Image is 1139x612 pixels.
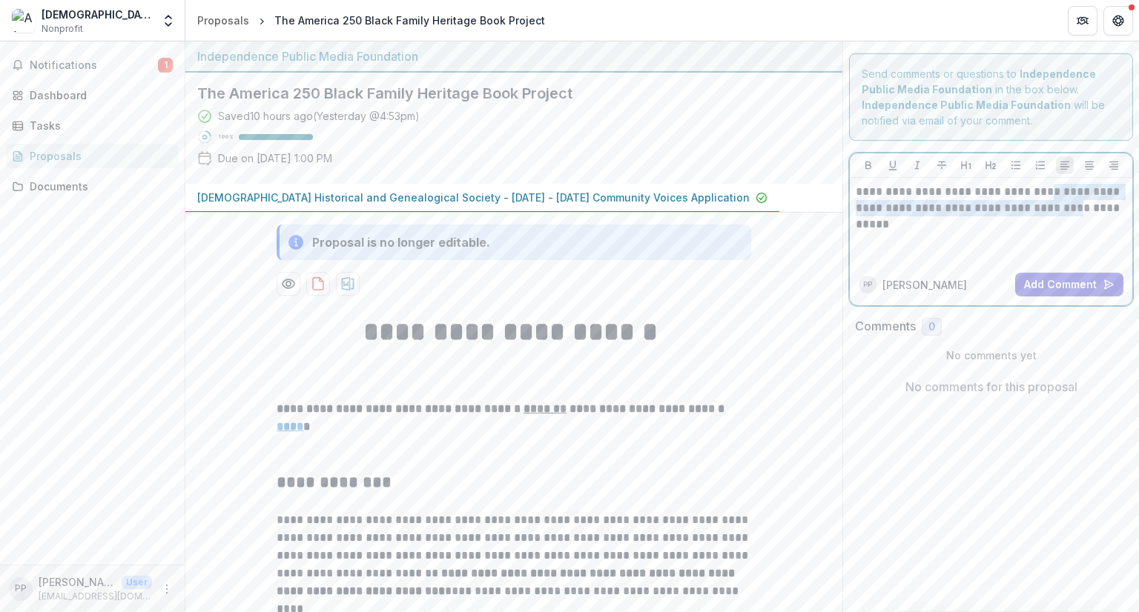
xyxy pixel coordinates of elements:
img: Afro-American Historical and Genealogical Society [12,9,36,33]
button: Open entity switcher [158,6,179,36]
div: Proposals [30,148,167,164]
p: No comments yet [855,347,1127,363]
button: Heading 2 [982,156,1000,174]
div: Saved 10 hours ago ( Yesterday @ 4:53pm ) [218,108,420,124]
a: Proposals [191,10,255,31]
div: [DEMOGRAPHIC_DATA] Historical and Genealogical Society [42,7,152,22]
button: Notifications1 [6,53,179,77]
a: Dashboard [6,83,179,107]
div: Send comments or questions to in the box below. will be notified via email of your comment. [849,53,1133,141]
button: Add Comment [1015,273,1123,296]
button: download-proposal [306,272,330,296]
button: Bullet List [1007,156,1025,174]
p: [PERSON_NAME] [882,277,967,293]
a: Tasks [6,113,179,138]
p: [EMAIL_ADDRESS][DOMAIN_NAME] [39,590,152,603]
span: Notifications [30,59,158,72]
button: Heading 1 [957,156,975,174]
div: The America 250 Black Family Heritage Book Project [274,13,545,28]
button: Italicize [908,156,926,174]
button: Partners [1068,6,1097,36]
div: Pamela E. Foster, Ph.D. [15,584,27,593]
h2: Comments [855,319,916,333]
h2: The America 250 Black Family Heritage Book Project [197,84,807,102]
p: 100 % [218,132,233,142]
button: Strike [933,156,951,174]
button: Underline [884,156,902,174]
p: No comments for this proposal [905,378,1077,396]
button: More [158,580,176,598]
p: [PERSON_NAME], Ph.D. [39,574,116,590]
button: Bold [859,156,877,174]
div: Documents [30,179,167,194]
span: Nonprofit [42,22,83,36]
button: Preview 849fd307-549b-45b4-b423-b342beba6f0c-0.pdf [277,272,300,296]
button: Align Right [1105,156,1123,174]
span: 1 [158,58,173,73]
p: [DEMOGRAPHIC_DATA] Historical and Genealogical Society - [DATE] - [DATE] Community Voices Applica... [197,190,750,205]
button: Align Left [1056,156,1074,174]
a: Documents [6,174,179,199]
button: Get Help [1103,6,1133,36]
span: 0 [928,321,935,333]
div: Independence Public Media Foundation [197,47,831,65]
div: Proposal is no longer editable. [312,233,490,251]
div: Dashboard [30,87,167,103]
div: Tasks [30,118,167,133]
p: User [122,576,152,589]
button: Ordered List [1031,156,1049,174]
button: download-proposal [336,272,360,296]
div: Pamela E. Foster, Ph.D. [863,281,872,288]
a: Proposals [6,144,179,168]
strong: Independence Public Media Foundation [862,99,1071,111]
p: Due on [DATE] 1:00 PM [218,150,332,166]
div: Proposals [197,13,249,28]
nav: breadcrumb [191,10,551,31]
button: Align Center [1080,156,1098,174]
